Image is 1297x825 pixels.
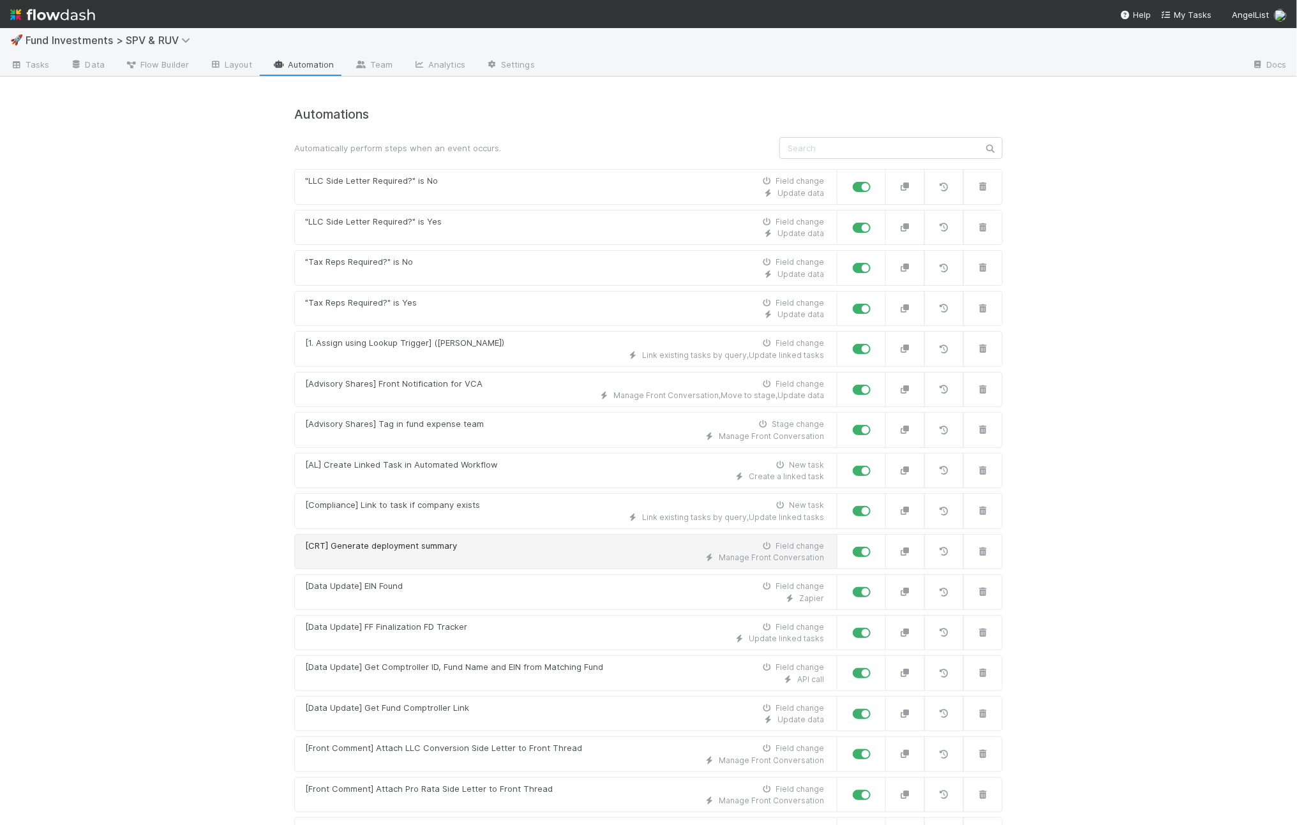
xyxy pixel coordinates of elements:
[403,56,476,76] a: Analytics
[262,56,345,76] a: Automation
[115,56,199,76] a: Flow Builder
[777,228,824,238] span: Update data
[642,350,749,360] span: Link existing tasks by query ,
[749,634,824,643] span: Update linked tasks
[199,56,262,76] a: Layout
[777,188,824,198] span: Update data
[10,58,50,71] span: Tasks
[294,210,837,246] a: "LLC Side Letter Required?" is YesField changeUpdate data
[305,621,467,634] div: [Data Update] FF Finalization FD Tracker
[1161,8,1211,21] a: My Tasks
[294,107,1003,122] h4: Automations
[285,142,770,154] div: Automatically perform steps when an event occurs.
[294,412,837,448] a: [Advisory Shares] Tag in fund expense teamStage changeManage Front Conversation
[294,331,837,367] a: [1. Assign using Lookup Trigger] ([PERSON_NAME])Field changeLink existing tasks by query,Update l...
[760,784,824,795] div: Field change
[305,459,498,472] div: [AL] Create Linked Task in Automated Workflow
[1120,8,1151,21] div: Help
[760,662,824,673] div: Field change
[305,175,438,188] div: "LLC Side Letter Required?" is No
[719,553,824,562] span: Manage Front Conversation
[756,419,824,430] div: Stage change
[760,256,824,268] div: Field change
[305,540,457,553] div: [CRT] Generate deployment summary
[294,534,837,570] a: [CRT] Generate deployment summaryField changeManage Front Conversation
[777,269,824,279] span: Update data
[345,56,403,76] a: Team
[777,309,824,319] span: Update data
[1161,10,1211,20] span: My Tasks
[294,372,837,408] a: [Advisory Shares] Front Notification for VCAField changeManage Front Conversation,Move to stage,U...
[305,256,413,269] div: "Tax Reps Required?" is No
[760,297,824,309] div: Field change
[779,137,1003,159] input: Search
[305,580,403,593] div: [Data Update] EIN Found
[476,56,545,76] a: Settings
[294,736,837,772] a: [Front Comment] Attach LLC Conversion Side Letter to Front ThreadField changeManage Front Convers...
[1241,56,1297,76] a: Docs
[777,390,824,400] span: Update data
[305,783,553,796] div: [Front Comment] Attach Pro Rata Side Letter to Front Thread
[749,512,824,522] span: Update linked tasks
[305,378,483,390] div: [Advisory Shares] Front Notification for VCA
[294,169,837,205] a: "LLC Side Letter Required?" is NoField changeUpdate data
[305,499,480,512] div: [Compliance] Link to task if company exists
[294,696,837,732] a: [Data Update] Get Fund Comptroller LinkField changeUpdate data
[719,431,824,441] span: Manage Front Conversation
[719,755,824,765] span: Manage Front Conversation
[1232,10,1269,20] span: AngelList
[749,350,824,360] span: Update linked tasks
[760,378,824,390] div: Field change
[777,715,824,724] span: Update data
[294,574,837,610] a: [Data Update] EIN FoundField changeZapier
[294,291,837,327] a: "Tax Reps Required?" is YesField changeUpdate data
[305,297,417,309] div: "Tax Reps Required?" is Yes
[294,493,837,529] a: [Compliance] Link to task if company existsNew taskLink existing tasks by query,Update linked tasks
[305,216,442,228] div: "LLC Side Letter Required?" is Yes
[305,702,469,715] div: [Data Update] Get Fund Comptroller Link
[760,216,824,228] div: Field change
[26,34,197,47] span: Fund Investments > SPV & RUV
[294,453,837,489] a: [AL] Create Linked Task in Automated WorkflowNew taskCreate a linked task
[642,512,749,522] span: Link existing tasks by query ,
[125,58,189,71] span: Flow Builder
[760,338,824,349] div: Field change
[760,175,824,187] div: Field change
[760,621,824,633] div: Field change
[294,615,837,651] a: [Data Update] FF Finalization FD TrackerField changeUpdate linked tasks
[60,56,115,76] a: Data
[799,593,824,603] span: Zapier
[10,34,23,45] span: 🚀
[760,743,824,754] div: Field change
[10,4,95,26] img: logo-inverted-e16ddd16eac7371096b0.svg
[305,418,484,431] div: [Advisory Shares] Tag in fund expense team
[294,250,837,286] a: "Tax Reps Required?" is NoField changeUpdate data
[774,459,824,471] div: New task
[797,674,824,684] span: API call
[305,661,603,674] div: [Data Update] Get Comptroller ID, Fund Name and EIN from Matching Fund
[721,390,777,400] span: Move to stage ,
[305,742,582,755] div: [Front Comment] Attach LLC Conversion Side Letter to Front Thread
[774,500,824,511] div: New task
[294,777,837,813] a: [Front Comment] Attach Pro Rata Side Letter to Front ThreadField changeManage Front Conversation
[760,540,824,552] div: Field change
[305,337,504,350] div: [1. Assign using Lookup Trigger] ([PERSON_NAME])
[760,702,824,714] div: Field change
[760,581,824,592] div: Field change
[719,796,824,805] span: Manage Front Conversation
[613,390,721,400] span: Manage Front Conversation ,
[1274,9,1287,22] img: avatar_12dd09bb-393f-4edb-90ff-b12147216d3f.png
[749,472,824,481] span: Create a linked task
[294,655,837,691] a: [Data Update] Get Comptroller ID, Fund Name and EIN from Matching FundField changeAPI call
